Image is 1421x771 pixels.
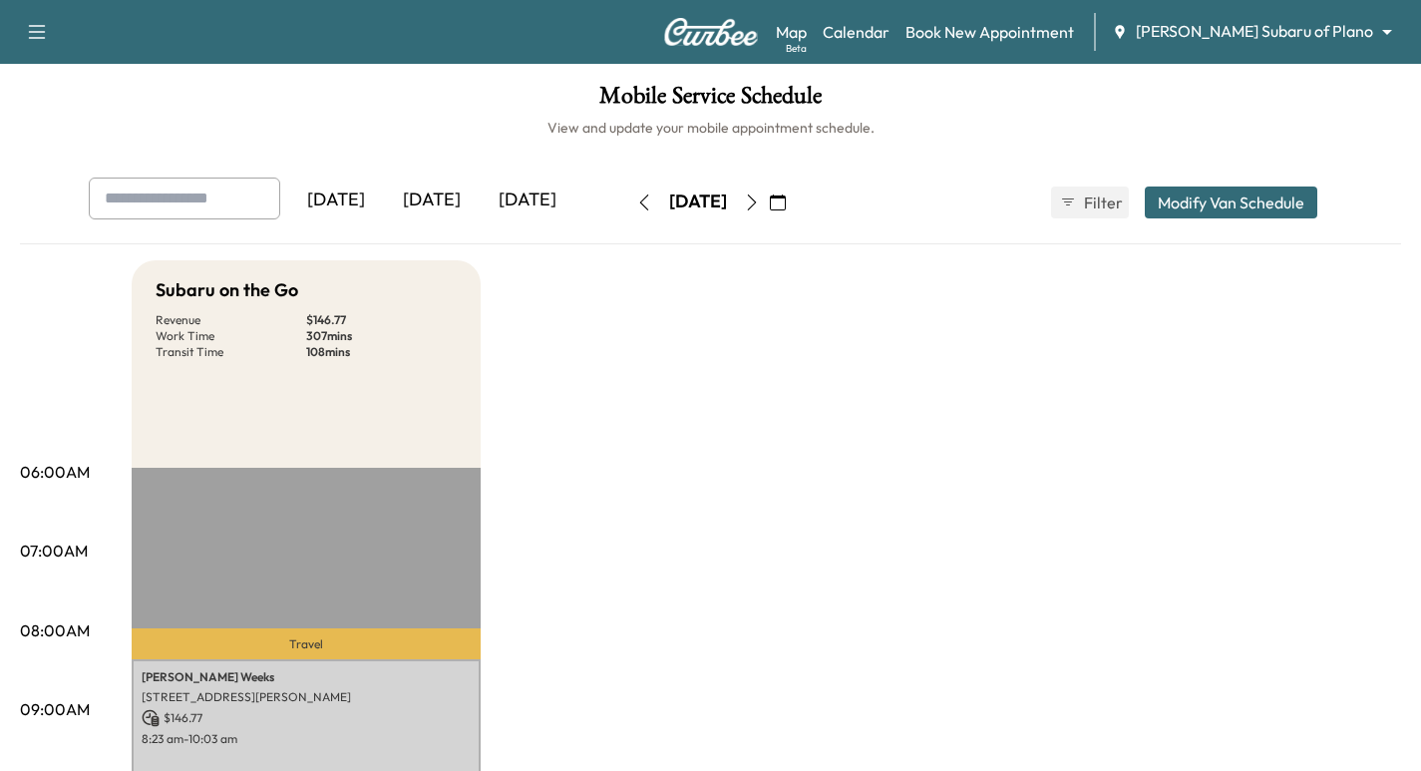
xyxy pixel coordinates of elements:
p: 06:00AM [20,460,90,484]
p: 08:00AM [20,618,90,642]
img: Curbee Logo [663,18,759,46]
h6: View and update your mobile appointment schedule. [20,118,1401,138]
div: [DATE] [669,190,727,214]
span: [PERSON_NAME] Subaru of Plano [1136,20,1373,43]
p: Revenue [156,312,306,328]
h1: Mobile Service Schedule [20,84,1401,118]
button: Filter [1051,187,1129,218]
p: $ 146.77 [306,312,457,328]
p: 108 mins [306,344,457,360]
p: $ 146.77 [142,709,471,727]
p: [STREET_ADDRESS][PERSON_NAME] [142,689,471,705]
div: [DATE] [480,178,575,223]
div: [DATE] [288,178,384,223]
a: Book New Appointment [905,20,1074,44]
span: Filter [1084,191,1120,214]
p: Transit Time [156,344,306,360]
p: 307 mins [306,328,457,344]
p: Travel [132,628,481,659]
p: Work Time [156,328,306,344]
div: Beta [786,41,807,56]
button: Modify Van Schedule [1145,187,1317,218]
div: [DATE] [384,178,480,223]
p: 8:23 am - 10:03 am [142,731,471,747]
p: 09:00AM [20,697,90,721]
p: [PERSON_NAME] Weeks [142,669,471,685]
p: 07:00AM [20,539,88,563]
h5: Subaru on the Go [156,276,298,304]
a: Calendar [823,20,889,44]
a: MapBeta [776,20,807,44]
